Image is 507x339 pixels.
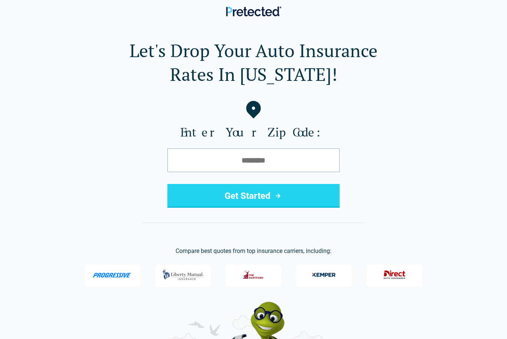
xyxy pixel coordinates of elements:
[239,267,268,283] img: The Hartford
[167,184,340,208] button: Get Started
[12,247,495,256] p: Compare best quotes from top insurance carriers, including:
[12,125,495,139] label: Enter Your Zip Code:
[93,273,133,278] img: Progressive
[309,267,339,283] img: Kemper
[226,6,281,16] img: Pretected
[161,266,206,284] img: Liberty Mutual
[12,39,495,86] h1: Let's Drop Your Auto Insurance Rates In [US_STATE]!
[380,267,409,283] img: Direct General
